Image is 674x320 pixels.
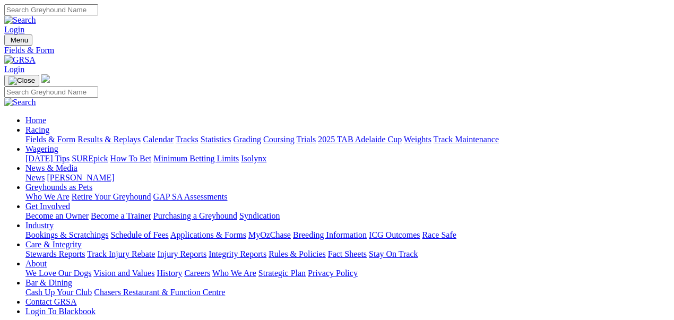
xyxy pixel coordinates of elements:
a: Fields & Form [4,46,670,55]
button: Toggle navigation [4,75,39,87]
a: Trials [296,135,316,144]
div: Get Involved [25,211,670,221]
a: Who We Are [25,192,70,201]
div: Industry [25,230,670,240]
a: Vision and Values [93,269,154,278]
a: Injury Reports [157,249,206,258]
a: Syndication [239,211,280,220]
div: About [25,269,670,278]
a: Integrity Reports [209,249,266,258]
a: News [25,173,45,182]
a: GAP SA Assessments [153,192,228,201]
a: Coursing [263,135,295,144]
a: Purchasing a Greyhound [153,211,237,220]
a: Fields & Form [25,135,75,144]
a: Who We Are [212,269,256,278]
a: Results & Replays [77,135,141,144]
a: We Love Our Dogs [25,269,91,278]
a: Stay On Track [369,249,418,258]
a: Login [4,25,24,34]
a: Bookings & Scratchings [25,230,108,239]
a: Track Maintenance [434,135,499,144]
a: Privacy Policy [308,269,358,278]
a: Tracks [176,135,198,144]
a: Fact Sheets [328,249,367,258]
a: Wagering [25,144,58,153]
a: Stewards Reports [25,249,85,258]
a: Schedule of Fees [110,230,168,239]
a: Calendar [143,135,174,144]
a: Become a Trainer [91,211,151,220]
div: Care & Integrity [25,249,670,259]
a: Statistics [201,135,231,144]
a: Care & Integrity [25,240,82,249]
a: Rules & Policies [269,249,326,258]
a: News & Media [25,163,77,172]
img: Close [8,76,35,85]
input: Search [4,4,98,15]
div: Wagering [25,154,670,163]
a: Industry [25,221,54,230]
a: Become an Owner [25,211,89,220]
button: Toggle navigation [4,34,32,46]
a: Strategic Plan [258,269,306,278]
a: Chasers Restaurant & Function Centre [94,288,225,297]
a: Race Safe [422,230,456,239]
div: Greyhounds as Pets [25,192,670,202]
a: Minimum Betting Limits [153,154,239,163]
a: Login [4,65,24,74]
a: [DATE] Tips [25,154,70,163]
a: Careers [184,269,210,278]
a: Get Involved [25,202,70,211]
div: Bar & Dining [25,288,670,297]
a: Login To Blackbook [25,307,96,316]
a: Grading [234,135,261,144]
a: Weights [404,135,431,144]
a: Breeding Information [293,230,367,239]
a: Applications & Forms [170,230,246,239]
img: Search [4,15,36,25]
img: logo-grsa-white.png [41,74,50,83]
a: Track Injury Rebate [87,249,155,258]
a: MyOzChase [248,230,291,239]
img: Search [4,98,36,107]
a: SUREpick [72,154,108,163]
a: Cash Up Your Club [25,288,92,297]
a: Retire Your Greyhound [72,192,151,201]
div: Racing [25,135,670,144]
div: News & Media [25,173,670,183]
a: Bar & Dining [25,278,72,287]
a: ICG Outcomes [369,230,420,239]
a: Home [25,116,46,125]
a: Greyhounds as Pets [25,183,92,192]
a: 2025 TAB Adelaide Cup [318,135,402,144]
a: About [25,259,47,268]
a: [PERSON_NAME] [47,173,114,182]
a: History [157,269,182,278]
a: How To Bet [110,154,152,163]
img: GRSA [4,55,36,65]
a: Isolynx [241,154,266,163]
span: Menu [11,36,28,44]
input: Search [4,87,98,98]
a: Racing [25,125,49,134]
a: Contact GRSA [25,297,76,306]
